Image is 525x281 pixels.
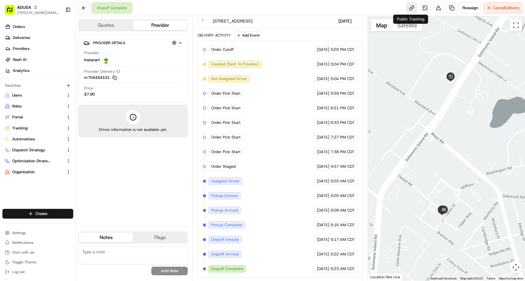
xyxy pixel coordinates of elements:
[12,240,33,245] span: Notifications
[331,237,355,242] span: 5:17 AM CDT
[331,178,355,184] span: 5:03 AM CDT
[211,105,241,111] span: Order Pick Start
[2,81,73,90] div: Favorites
[12,136,35,142] span: Automations
[57,88,98,94] span: API Documentation
[440,72,447,78] div: 1
[317,193,329,198] span: [DATE]
[2,55,76,65] a: Nash AI
[331,149,355,155] span: 7:38 PM CDT
[331,76,355,82] span: 5:04 PM CDT
[331,164,355,169] span: 4:57 AM CDT
[331,47,355,52] span: 5:03 PM CDT
[317,120,329,125] span: [DATE]
[79,233,133,242] button: Notes
[79,20,133,30] button: Quotes
[331,61,355,67] span: 5:04 PM CDT
[198,33,231,38] div: Delivery Activity
[331,193,355,198] span: 5:03 AM CDT
[2,248,73,257] button: Chat with us!
[317,105,329,111] span: [DATE]
[331,120,355,125] span: 6:33 PM CDT
[211,164,236,169] span: Order Staged
[36,211,47,216] span: Create
[17,4,31,10] button: ADUSA
[12,158,50,164] span: Optimization Strategy
[2,134,73,144] button: Automations
[13,68,29,73] span: Analytics
[12,269,25,274] span: Log out
[510,19,522,31] button: Toggle fullscreen view
[462,5,478,11] span: Reassign
[12,250,34,255] span: Chat with us!
[21,58,100,64] div: Start new chat
[5,147,63,153] a: Dispatch Strategy
[2,156,73,166] button: Optimization Strategy
[5,114,63,120] a: Portal
[317,61,329,67] span: [DATE]
[5,158,63,164] a: Optimization Strategy
[12,230,26,235] span: Settings
[331,208,355,213] span: 5:09 AM CDT
[21,64,77,69] div: We're available if you need us!
[12,260,36,265] span: Toggle Theme
[211,178,240,184] span: Assigned Driver
[60,103,74,108] span: Pylon
[211,135,241,140] span: Order Pick Start
[2,268,73,276] button: Log out
[2,238,73,247] button: Notifications
[317,135,329,140] span: [DATE]
[4,86,49,97] a: 📗Knowledge Base
[49,86,100,97] a: 💻API Documentation
[317,222,329,228] span: [DATE]
[12,104,22,109] span: Roles
[2,145,73,155] button: Dispatch Strategy
[17,10,60,15] span: [PERSON_NAME][EMAIL_ADDRESS][DOMAIN_NAME]
[331,251,355,257] span: 5:22 AM CDT
[12,93,22,98] span: Users
[99,127,167,132] span: Driver information is not available yet.
[213,18,252,24] span: [STREET_ADDRESS]
[13,46,29,51] span: Providers
[331,222,355,228] span: 5:16 AM CDT
[133,20,187,30] button: Provider
[317,208,329,213] span: [DATE]
[317,149,329,155] span: [DATE]
[2,33,76,43] a: Deliveries
[2,123,73,133] button: Tracking
[368,273,403,281] div: Location Not Live
[12,125,28,131] span: Tracking
[317,237,329,242] span: [DATE]
[211,266,243,272] span: Dropoff Complete
[5,104,63,109] a: Roles
[369,273,389,281] a: Open this area in Google Maps (opens a new window)
[12,169,35,175] span: Organization
[211,193,238,198] span: Pickup Enroute
[13,35,30,40] span: Deliveries
[2,101,73,111] button: Roles
[317,47,329,52] span: [DATE]
[499,277,523,280] a: Report a map error
[5,169,63,175] a: Organization
[317,266,329,272] span: [DATE]
[13,24,25,30] span: Orders
[84,50,99,56] span: Provider
[331,135,355,140] span: 7:27 PM CDT
[2,22,76,32] a: Orders
[211,251,239,257] span: Dropoff Arrived
[510,261,522,273] button: Map camera controls
[211,76,247,82] span: Not Assigned Driver
[487,277,495,280] a: Terms (opens in new tab)
[6,24,111,34] p: Welcome 👋
[6,6,18,18] img: Nash
[12,147,45,153] span: Dispatch Strategy
[2,167,73,177] button: Organization
[84,92,95,97] span: $7.90
[211,47,234,52] span: Order Cutoff
[133,233,187,242] button: Flags
[5,136,63,142] a: Automations
[84,57,100,63] span: Instacart
[460,277,483,280] span: Map data ©2025
[211,149,241,155] span: Order Pick Start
